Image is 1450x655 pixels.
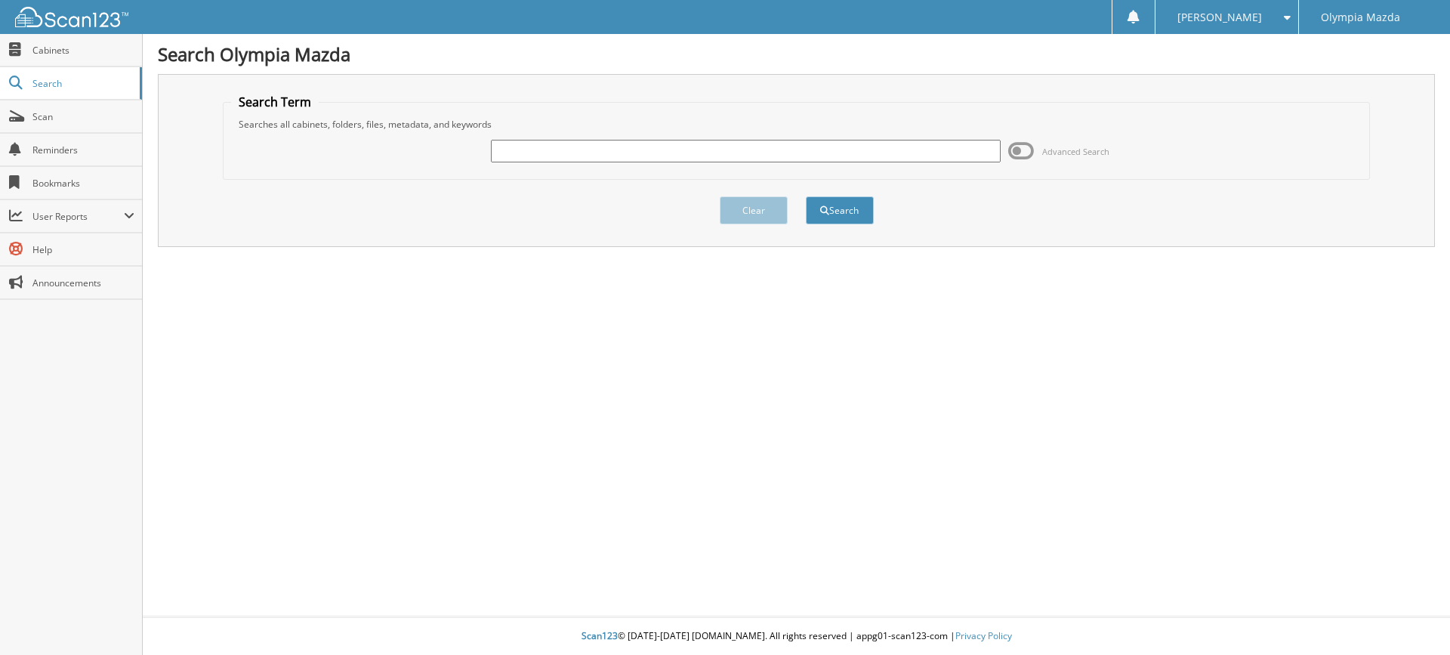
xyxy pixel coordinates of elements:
span: Reminders [32,144,134,156]
span: Scan [32,110,134,123]
span: Bookmarks [32,177,134,190]
button: Search [806,196,874,224]
span: Cabinets [32,44,134,57]
img: scan123-logo-white.svg [15,7,128,27]
span: Announcements [32,277,134,289]
legend: Search Term [231,94,319,110]
a: Privacy Policy [955,629,1012,642]
span: Olympia Mazda [1321,13,1400,22]
span: User Reports [32,210,124,223]
span: Scan123 [582,629,618,642]
div: © [DATE]-[DATE] [DOMAIN_NAME]. All rights reserved | appg01-scan123-com | [143,618,1450,655]
span: Help [32,243,134,256]
span: Search [32,77,132,90]
h1: Search Olympia Mazda [158,42,1435,66]
div: Searches all cabinets, folders, files, metadata, and keywords [231,118,1362,131]
iframe: Chat Widget [1374,582,1450,655]
span: [PERSON_NAME] [1177,13,1262,22]
button: Clear [720,196,788,224]
span: Advanced Search [1042,146,1109,157]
